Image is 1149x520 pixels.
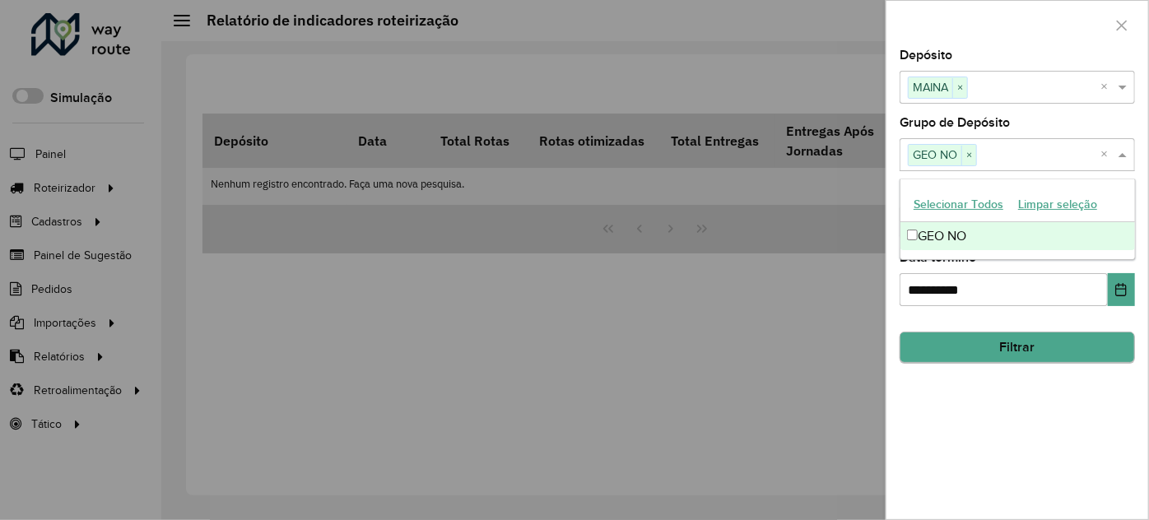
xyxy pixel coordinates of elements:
ng-dropdown-panel: Options list [900,179,1136,260]
button: Limpar seleção [1011,192,1105,217]
label: Grupo de Depósito [900,113,1010,132]
span: × [961,146,976,165]
label: Depósito [900,45,952,65]
span: Clear all [1100,145,1114,165]
button: Filtrar [900,332,1135,363]
button: Selecionar Todos [906,192,1011,217]
div: GEO NO [900,222,1135,250]
button: Choose Date [1108,273,1135,306]
span: Clear all [1100,77,1114,97]
span: GEO NO [909,145,961,165]
span: MAINA [909,77,952,97]
span: × [952,78,967,98]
